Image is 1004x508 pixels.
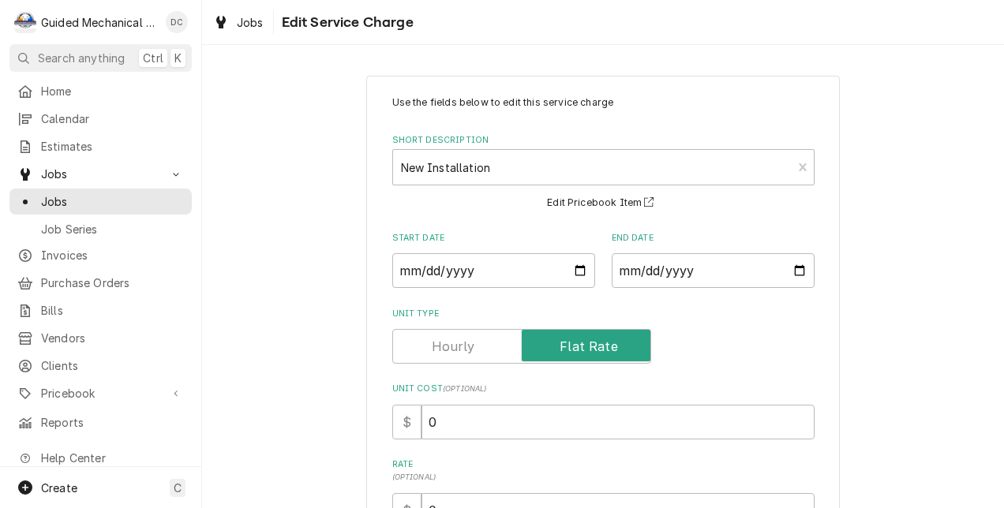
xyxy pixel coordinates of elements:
[9,270,192,296] a: Purchase Orders
[38,50,125,66] span: Search anything
[9,78,192,104] a: Home
[9,242,192,268] a: Invoices
[41,193,184,210] span: Jobs
[9,106,192,132] a: Calendar
[41,166,160,182] span: Jobs
[14,11,36,33] div: Guided Mechanical Services, LLC's Avatar
[9,297,192,323] a: Bills
[392,232,595,245] label: Start Date
[9,325,192,351] a: Vendors
[9,216,192,242] a: Job Series
[392,405,421,439] div: $
[392,95,815,110] p: Use the fields below to edit this service charge
[41,247,184,263] span: Invoices
[392,308,815,320] label: Unit Type
[392,458,815,484] label: Rate
[41,83,184,99] span: Home
[9,409,192,435] a: Reports
[545,193,661,213] button: Edit Pricebook Item
[392,253,595,288] input: yyyy-mm-dd
[443,384,487,393] span: ( optional )
[9,133,192,159] a: Estimates
[41,110,184,127] span: Calendar
[392,134,815,147] label: Short Description
[392,232,595,288] div: Start Date
[612,253,815,288] input: yyyy-mm-dd
[166,11,188,33] div: Daniel Cornell's Avatar
[9,161,192,187] a: Go to Jobs
[9,445,192,471] a: Go to Help Center
[612,232,815,245] label: End Date
[41,221,184,237] span: Job Series
[14,11,36,33] div: G
[41,138,184,155] span: Estimates
[41,414,184,431] span: Reports
[166,11,188,33] div: DC
[143,50,163,66] span: Ctrl
[41,481,77,495] span: Create
[9,380,192,406] a: Go to Pricebook
[41,302,184,319] span: Bills
[174,50,182,66] span: K
[392,473,436,481] span: ( optional )
[9,189,192,215] a: Jobs
[612,232,815,288] div: End Date
[207,9,270,35] a: Jobs
[41,14,157,31] div: Guided Mechanical Services, LLC
[392,383,815,439] div: Unit Cost
[9,44,192,72] button: Search anythingCtrlK
[41,330,184,346] span: Vendors
[237,14,264,31] span: Jobs
[392,383,815,395] label: Unit Cost
[9,353,192,379] a: Clients
[41,450,182,466] span: Help Center
[392,308,815,364] div: Unit Type
[41,385,160,402] span: Pricebook
[41,357,184,374] span: Clients
[277,12,414,33] span: Edit Service Charge
[41,275,184,291] span: Purchase Orders
[392,134,815,212] div: Short Description
[174,480,182,496] span: C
